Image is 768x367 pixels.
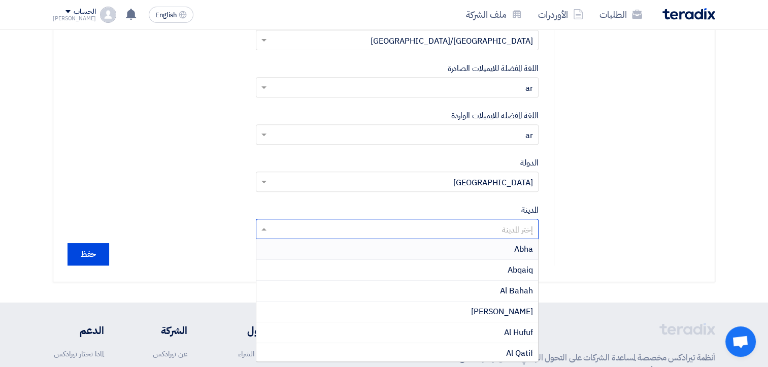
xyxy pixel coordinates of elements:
[218,323,275,338] li: الحلول
[451,110,539,122] label: اللغة المفضله للايميلات الواردة
[53,16,96,21] div: [PERSON_NAME]
[149,7,193,23] button: English
[53,323,104,338] li: الدعم
[520,157,538,169] label: الدولة
[530,3,591,26] a: الأوردرات
[68,243,109,265] input: حفظ
[471,306,533,318] span: [PERSON_NAME]
[500,285,533,297] span: Al Bahah
[153,348,187,359] a: عن تيرادكس
[514,243,533,255] span: Abha
[508,264,533,276] span: Abqaiq
[521,204,538,216] label: المدينة
[504,326,533,339] span: Al Hufuf
[135,323,187,338] li: الشركة
[662,8,715,20] img: Teradix logo
[238,348,275,359] a: طلبات الشراء
[591,3,650,26] a: الطلبات
[458,3,530,26] a: ملف الشركة
[74,8,95,16] div: الحساب
[155,12,177,19] span: English
[54,348,104,359] a: لماذا تختار تيرادكس
[448,62,539,75] label: اللغة المفضلة للايميلات الصادرة
[100,7,116,23] img: profile_test.png
[725,326,756,357] div: Open chat
[506,347,533,359] span: Al Qatif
